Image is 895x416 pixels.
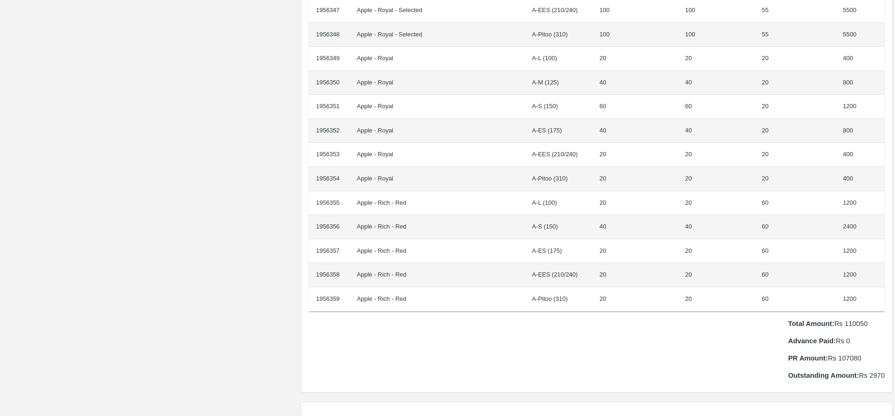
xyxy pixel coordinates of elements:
[524,191,592,215] td: A-L (100)
[309,47,350,71] td: 1956349
[678,239,755,263] td: 20
[835,143,885,167] td: 400
[754,263,835,287] td: 60
[350,143,434,167] td: Apple - Royal
[754,215,835,239] td: 60
[350,23,434,47] td: Apple - Royal - Selected
[350,167,434,191] td: Apple - Royal
[350,71,434,95] td: Apple - Royal
[835,71,885,95] td: 800
[592,263,678,287] td: 20
[309,23,350,47] td: 1956348
[754,23,835,47] td: 55
[309,215,350,239] td: 1956356
[788,336,885,346] p: Rs 0
[678,215,755,239] td: 40
[309,287,350,312] td: 1956359
[350,95,434,119] td: Apple - Royal
[309,95,350,119] td: 1956351
[788,353,885,363] p: Rs 107080
[835,95,885,119] td: 1200
[524,95,592,119] td: A-S (150)
[592,239,678,263] td: 20
[678,263,755,287] td: 20
[592,287,678,312] td: 20
[835,191,885,215] td: 1200
[678,95,755,119] td: 60
[678,23,755,47] td: 100
[524,143,592,167] td: A-EES (210/240)
[592,23,678,47] td: 100
[788,370,885,381] p: Rs 2970
[835,215,885,239] td: 2400
[350,239,434,263] td: Apple - Rich - Red
[754,95,835,119] td: 20
[754,191,835,215] td: 60
[592,191,678,215] td: 20
[592,119,678,143] td: 40
[592,95,678,119] td: 60
[788,319,885,329] p: Rs 110050
[788,337,836,345] b: Advance Paid:
[678,167,755,191] td: 20
[788,320,834,327] b: Total Amount:
[835,23,885,47] td: 5500
[754,143,835,167] td: 20
[592,167,678,191] td: 20
[524,23,592,47] td: A-Pitoo (310)
[524,119,592,143] td: A-ES (175)
[524,263,592,287] td: A-EES (210/240)
[678,143,755,167] td: 20
[754,71,835,95] td: 20
[350,287,434,312] td: Apple - Rich - Red
[835,263,885,287] td: 1200
[309,263,350,287] td: 1956358
[524,71,592,95] td: A-M (125)
[678,191,755,215] td: 20
[309,119,350,143] td: 1956352
[835,47,885,71] td: 400
[524,47,592,71] td: A-L (100)
[309,191,350,215] td: 1956355
[835,119,885,143] td: 800
[788,372,859,379] b: Outstanding Amount:
[754,47,835,71] td: 20
[678,47,755,71] td: 20
[350,215,434,239] td: Apple - Rich - Red
[350,119,434,143] td: Apple - Royal
[835,287,885,312] td: 1200
[309,167,350,191] td: 1956354
[524,215,592,239] td: A-S (150)
[592,215,678,239] td: 40
[309,143,350,167] td: 1956353
[754,119,835,143] td: 20
[835,239,885,263] td: 1200
[524,167,592,191] td: A-Pitoo (310)
[592,143,678,167] td: 20
[754,167,835,191] td: 20
[754,239,835,263] td: 60
[835,167,885,191] td: 400
[524,287,592,312] td: A-Pitoo (310)
[592,47,678,71] td: 20
[309,239,350,263] td: 1956357
[350,263,434,287] td: Apple - Rich - Red
[678,119,755,143] td: 40
[350,191,434,215] td: Apple - Rich - Red
[678,287,755,312] td: 20
[309,71,350,95] td: 1956350
[754,287,835,312] td: 60
[592,71,678,95] td: 40
[788,354,828,362] b: PR Amount:
[350,47,434,71] td: Apple - Royal
[524,239,592,263] td: A-ES (175)
[678,71,755,95] td: 40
